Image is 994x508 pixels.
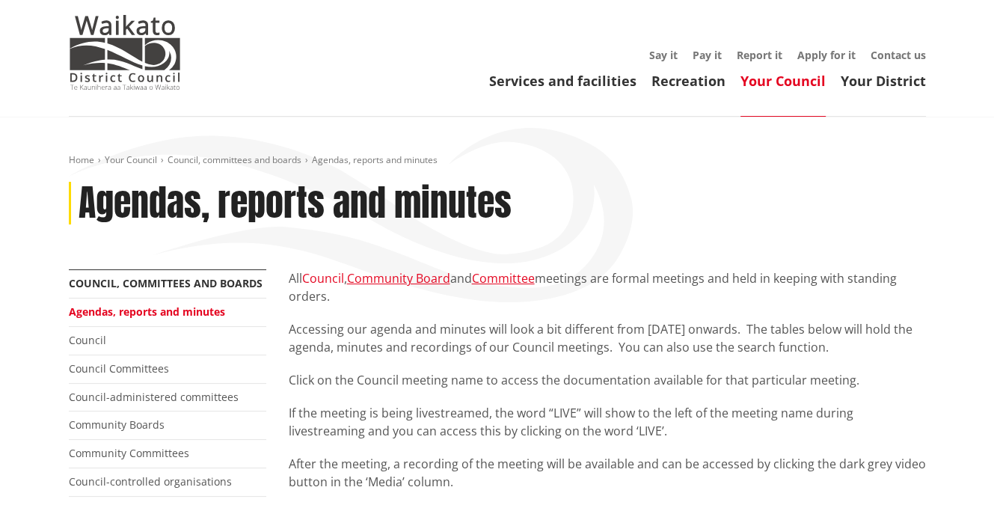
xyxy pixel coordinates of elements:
[69,154,926,167] nav: breadcrumb
[79,182,512,225] h1: Agendas, reports and minutes
[289,269,926,305] p: All , and meetings are formal meetings and held in keeping with standing orders.
[69,417,165,432] a: Community Boards
[841,72,926,90] a: Your District
[69,276,263,290] a: Council, committees and boards
[69,305,225,319] a: Agendas, reports and minutes
[289,404,926,440] p: If the meeting is being livestreamed, the word “LIVE” will show to the left of the meeting name d...
[925,445,979,499] iframe: Messenger Launcher
[105,153,157,166] a: Your Council
[472,270,535,287] a: Committee
[69,474,232,489] a: Council-controlled organisations
[737,48,782,62] a: Report it
[69,390,239,404] a: Council-administered committees
[797,48,856,62] a: Apply for it
[69,446,189,460] a: Community Committees
[69,15,181,90] img: Waikato District Council - Te Kaunihera aa Takiwaa o Waikato
[693,48,722,62] a: Pay it
[69,333,106,347] a: Council
[302,270,344,287] a: Council
[289,321,912,355] span: Accessing our agenda and minutes will look a bit different from [DATE] onwards. The tables below ...
[69,361,169,376] a: Council Committees
[651,72,725,90] a: Recreation
[489,72,636,90] a: Services and facilities
[871,48,926,62] a: Contact us
[69,153,94,166] a: Home
[347,270,450,287] a: Community Board
[649,48,678,62] a: Say it
[740,72,826,90] a: Your Council
[168,153,301,166] a: Council, committees and boards
[312,153,438,166] span: Agendas, reports and minutes
[289,371,926,389] p: Click on the Council meeting name to access the documentation available for that particular meeting.
[289,455,926,491] p: After the meeting, a recording of the meeting will be available and can be accessed by clicking t...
